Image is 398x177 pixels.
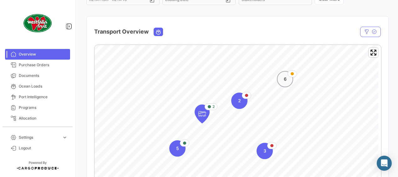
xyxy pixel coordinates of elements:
span: Port Intelligence [19,94,68,100]
span: Allocation [19,115,68,121]
span: Settings [19,135,59,140]
span: 2 [238,98,241,104]
a: Tracking courier [5,124,70,134]
a: Purchase Orders [5,60,70,70]
span: Purchase Orders [19,62,68,68]
span: 3 [263,148,266,154]
a: Allocation [5,113,70,124]
a: Programs [5,102,70,113]
button: Ocean [154,28,163,36]
span: 2 [212,104,215,110]
button: Enter fullscreen [369,48,378,57]
div: Map marker [195,105,210,123]
div: Map marker [277,71,293,87]
div: Map marker [257,143,273,159]
span: Programs [19,105,68,110]
div: Abrir Intercom Messenger [377,156,392,171]
a: Port Intelligence [5,92,70,102]
a: Overview [5,49,70,60]
a: Documents [5,70,70,81]
span: 6 [284,76,287,82]
span: Ocean Loads [19,83,68,89]
h4: Transport Overview [94,27,149,36]
a: Ocean Loads [5,81,70,92]
div: Map marker [169,140,186,157]
span: Documents [19,73,68,78]
div: Map marker [231,93,247,109]
span: expand_more [62,135,68,140]
span: 5 [176,145,179,152]
span: Overview [19,51,68,57]
span: Logout [19,145,68,151]
img: client-50.png [22,8,53,39]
